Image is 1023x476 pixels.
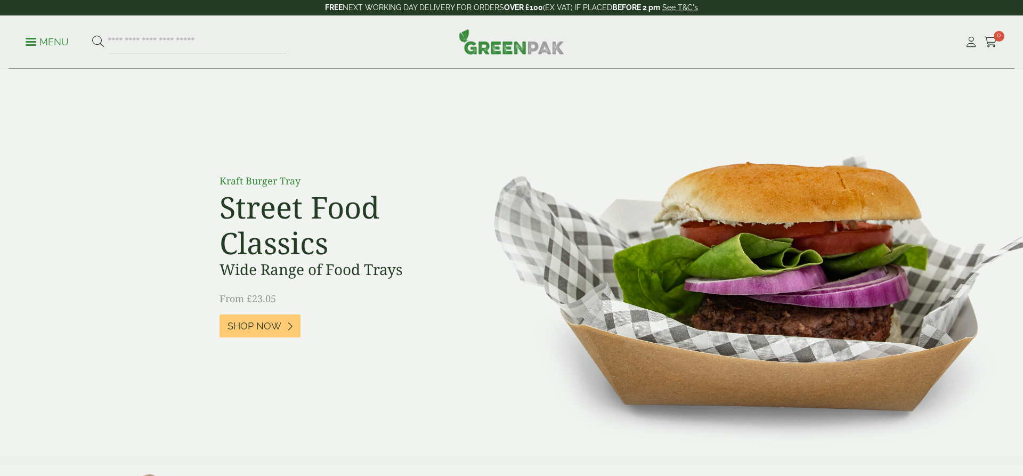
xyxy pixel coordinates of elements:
span: Shop Now [228,320,281,332]
strong: FREE [325,3,343,12]
a: Shop Now [220,314,301,337]
i: Cart [984,37,997,47]
p: Menu [26,36,69,49]
span: 0 [994,31,1004,42]
p: Kraft Burger Tray [220,174,459,188]
h3: Wide Range of Food Trays [220,261,459,279]
img: Street Food Classics [460,69,1023,457]
strong: OVER £100 [504,3,543,12]
a: 0 [984,34,997,50]
a: See T&C's [662,3,698,12]
img: GreenPak Supplies [459,29,564,54]
h2: Street Food Classics [220,189,459,261]
span: From £23.05 [220,292,276,305]
i: My Account [964,37,978,47]
strong: BEFORE 2 pm [612,3,660,12]
a: Menu [26,36,69,46]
